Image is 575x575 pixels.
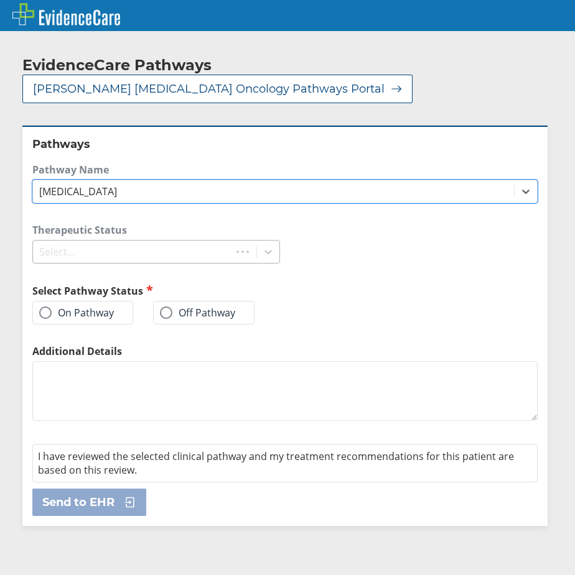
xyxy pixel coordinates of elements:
span: [PERSON_NAME] [MEDICAL_DATA] Oncology Pathways Portal [33,81,385,96]
h2: Pathways [32,137,538,152]
span: I have reviewed the selected clinical pathway and my treatment recommendations for this patient a... [38,449,514,477]
img: EvidenceCare [12,3,120,25]
button: [PERSON_NAME] [MEDICAL_DATA] Oncology Pathways Portal [22,75,413,103]
label: On Pathway [39,306,114,319]
label: Therapeutic Status [32,223,280,237]
h2: EvidenceCare Pathways [22,56,212,75]
label: Off Pathway [160,306,235,319]
label: Pathway Name [32,163,538,177]
h2: Select Pathway Status [32,283,280,298]
label: Additional Details [32,344,538,358]
button: Send to EHR [32,489,146,516]
span: Send to EHR [42,495,115,510]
